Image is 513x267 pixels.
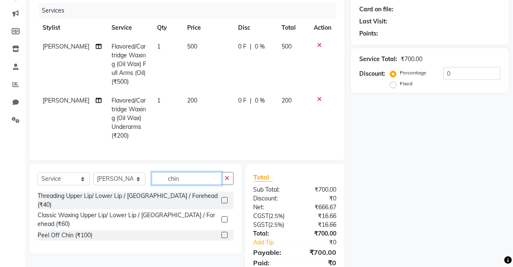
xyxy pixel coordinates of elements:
[400,69,427,77] label: Percentage
[255,42,265,51] span: 0 %
[38,211,218,228] div: Classic Waxing Upper Lip/ Lower Lip / [GEOGRAPHIC_DATA] / Forehead (₹60)
[238,96,246,105] span: 0 F
[359,17,387,26] div: Last Visit:
[254,212,269,220] span: CGST
[359,5,394,14] div: Card on file:
[295,212,343,221] div: ₹16.66
[247,185,295,194] div: Sub Total:
[152,18,182,37] th: Qty
[400,80,412,87] label: Fixed
[247,212,295,221] div: ( )
[38,192,218,209] div: Threading Upper Lip/ Lower Lip / [GEOGRAPHIC_DATA] / Forehead (₹40)
[295,229,343,238] div: ₹700.00
[282,97,292,104] span: 200
[247,194,295,203] div: Discount:
[295,203,343,212] div: ₹666.67
[277,18,309,37] th: Total
[271,213,283,219] span: 2.5%
[295,221,343,229] div: ₹16.66
[152,172,222,185] input: Search or Scan
[112,97,146,139] span: Flavored/Cartridge Waxing (Oil Wax) Underarms (₹200)
[254,173,273,182] span: Total
[359,29,378,38] div: Points:
[359,69,385,78] div: Discount:
[38,18,107,37] th: Stylist
[303,238,343,247] div: ₹0
[38,231,92,240] div: Peel Off Chin (₹100)
[295,247,343,257] div: ₹700.00
[270,221,283,228] span: 2.5%
[233,18,277,37] th: Disc
[247,247,295,257] div: Payable:
[157,43,160,50] span: 1
[247,238,303,247] a: Add Tip
[282,43,292,50] span: 500
[157,97,160,104] span: 1
[187,97,197,104] span: 200
[255,96,265,105] span: 0 %
[107,18,152,37] th: Service
[187,43,197,50] span: 500
[295,185,343,194] div: ₹700.00
[38,3,343,18] div: Services
[254,221,269,228] span: SGST
[43,97,89,104] span: [PERSON_NAME]
[43,43,89,50] span: [PERSON_NAME]
[309,18,336,37] th: Action
[250,96,251,105] span: |
[182,18,234,37] th: Price
[112,43,146,85] span: Flavored/Cartridge Waxing (Oil Wax) Full Arms (Oil) (₹500)
[359,55,397,64] div: Service Total:
[250,42,251,51] span: |
[295,194,343,203] div: ₹0
[238,42,246,51] span: 0 F
[247,203,295,212] div: Net:
[401,55,422,64] div: ₹700.00
[247,221,295,229] div: ( )
[247,229,295,238] div: Total:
